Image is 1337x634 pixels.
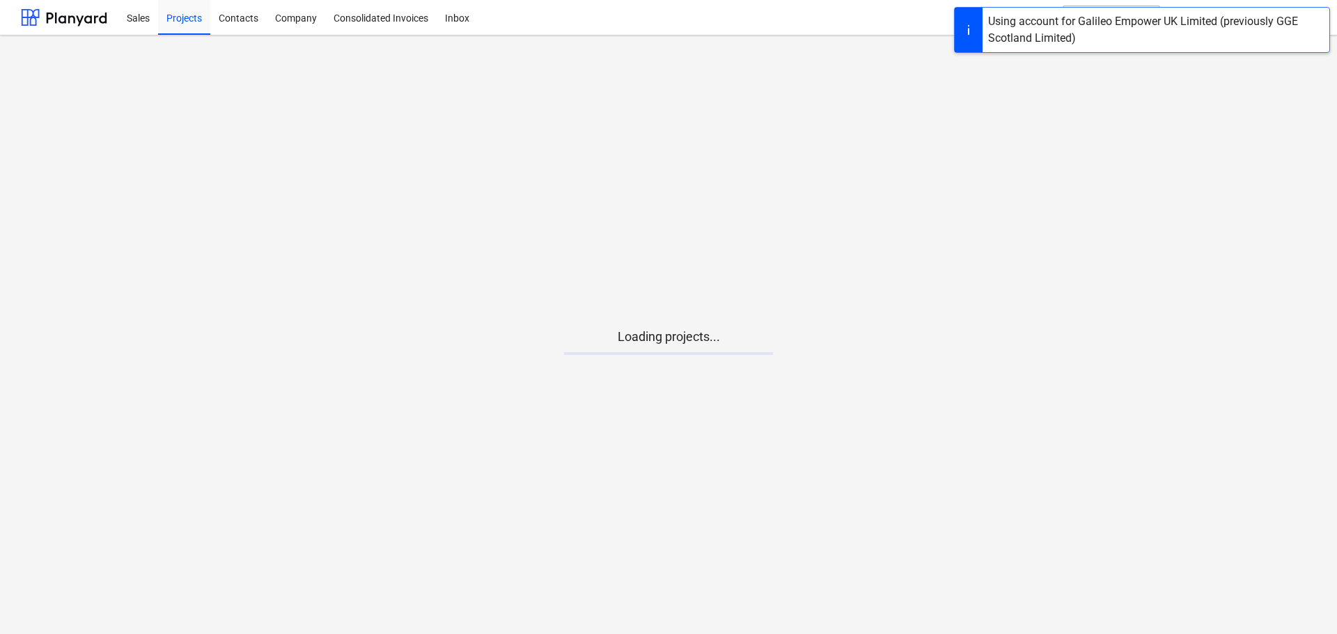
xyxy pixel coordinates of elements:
[1267,567,1337,634] iframe: Chat Widget
[564,328,773,345] p: Loading projects...
[988,13,1324,47] div: Using account for Galileo Empower UK Limited (previously GGE Scotland Limited)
